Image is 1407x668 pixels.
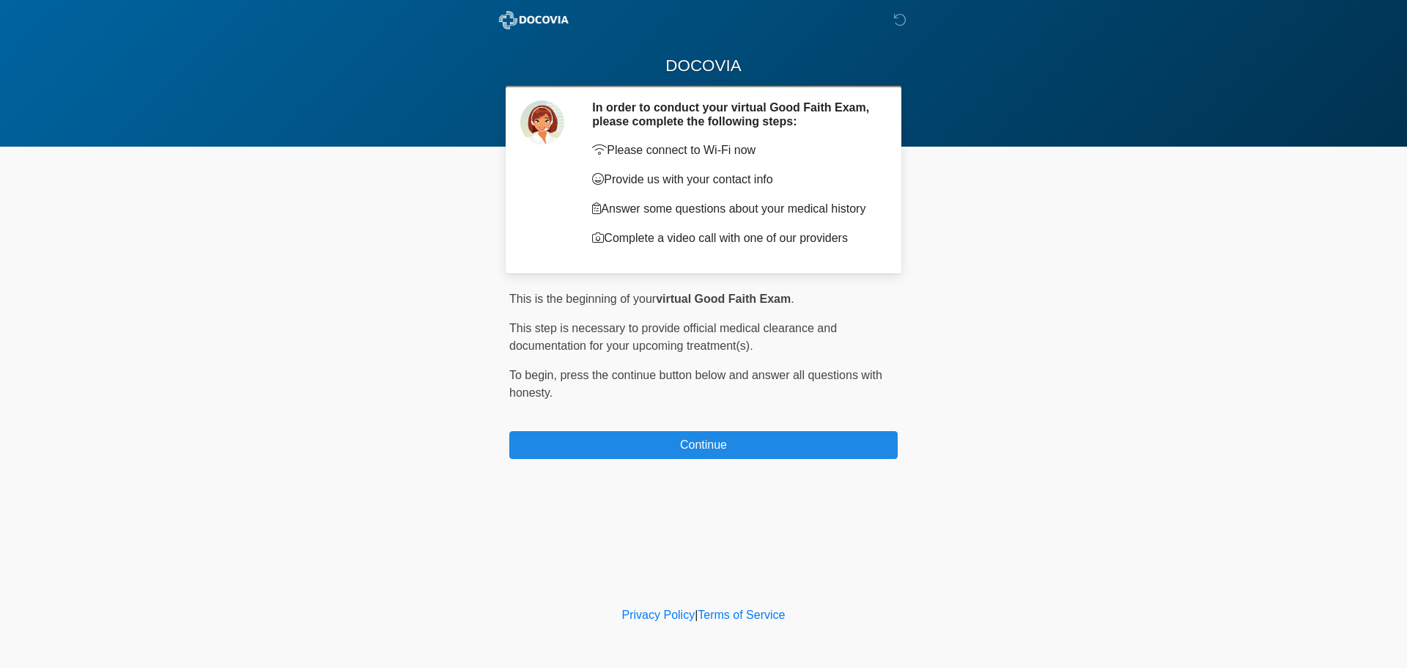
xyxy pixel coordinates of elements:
[698,609,785,621] a: Terms of Service
[695,609,698,621] a: |
[592,171,876,188] p: Provide us with your contact info
[656,293,791,305] strong: virtual Good Faith Exam
[509,293,656,305] span: This is the beginning of your
[509,369,882,399] span: press the continue button below and answer all questions with honesty.
[520,100,564,144] img: Agent Avatar
[791,293,794,305] span: .
[509,322,837,352] span: This step is necessary to provide official medical clearance and documentation for your upcoming ...
[498,53,909,80] h1: DOCOVIA
[592,200,876,218] p: Answer some questions about your medical history
[495,11,573,29] img: ABC Med Spa- GFEase Logo
[509,369,560,381] span: To begin,
[592,230,876,247] p: Complete a video call with one of our providers
[592,100,876,128] h2: In order to conduct your virtual Good Faith Exam, please complete the following steps:
[509,431,898,459] button: Continue
[622,609,695,621] a: Privacy Policy
[592,142,876,159] p: Please connect to Wi-Fi now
